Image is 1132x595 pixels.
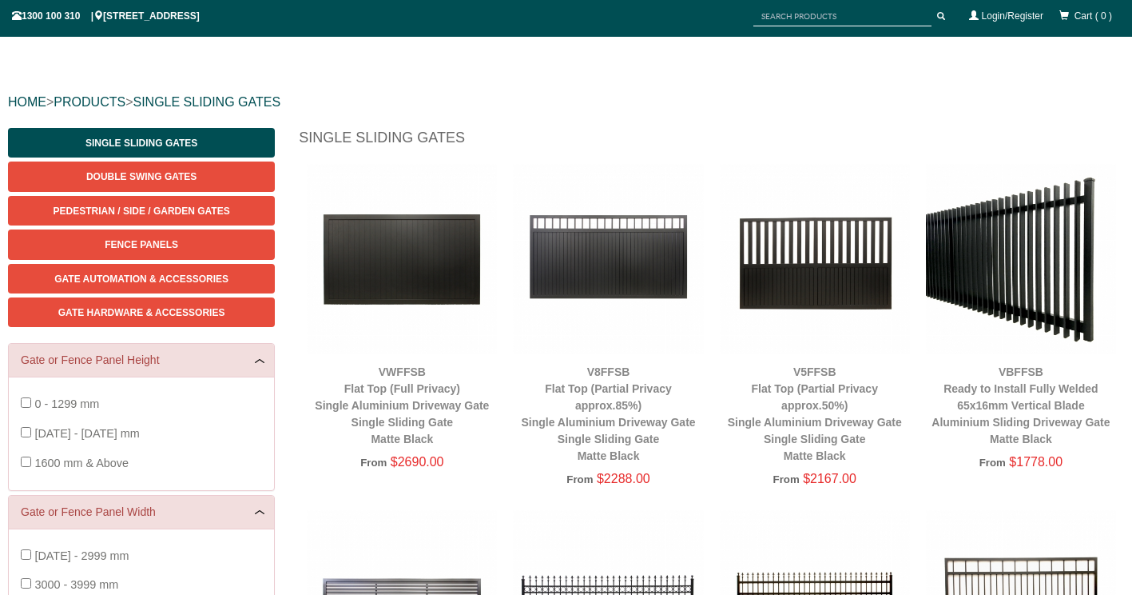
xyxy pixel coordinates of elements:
a: SINGLE SLIDING GATES [133,95,280,109]
span: Double Swing Gates [86,171,197,182]
span: $2288.00 [597,472,650,485]
span: From [773,473,800,485]
span: Fence Panels [105,239,178,250]
span: From [566,473,593,485]
img: VWFFSB - Flat Top (Full Privacy) - Single Aluminium Driveway Gate - Single Sliding Gate - Matte B... [307,164,497,354]
a: HOME [8,95,46,109]
a: Gate or Fence Panel Height [21,352,262,369]
span: Cart ( 0 ) [1074,10,1112,22]
span: From [979,457,1006,469]
a: Gate or Fence Panel Width [21,504,262,521]
span: [DATE] - 2999 mm [34,549,129,562]
a: PRODUCTS [54,95,125,109]
h1: Single Sliding Gates [299,128,1124,156]
span: From [360,457,387,469]
img: V8FFSB - Flat Top (Partial Privacy approx.85%) - Single Aluminium Driveway Gate - Single Sliding ... [513,164,703,354]
a: Fence Panels [8,230,275,259]
a: VWFFSBFlat Top (Full Privacy)Single Aluminium Driveway GateSingle Sliding GateMatte Black [315,365,489,445]
span: 1600 mm & Above [34,457,129,469]
a: Login/Register [982,10,1043,22]
span: 1300 100 310 | [STREET_ADDRESS] [12,10,200,22]
div: > > [8,77,1124,128]
a: Gate Automation & Accessories [8,264,275,294]
span: Single Sliding Gates [85,138,197,149]
img: V5FFSB - Flat Top (Partial Privacy approx.50%) - Single Aluminium Driveway Gate - Single Sliding ... [720,164,910,354]
a: Gate Hardware & Accessories [8,297,275,327]
input: SEARCH PRODUCTS [753,6,931,26]
a: V8FFSBFlat Top (Partial Privacy approx.85%)Single Aluminium Driveway GateSingle Sliding GateMatte... [521,365,695,462]
a: Single Sliding Gates [8,128,275,158]
span: Gate Automation & Accessories [54,274,228,285]
a: Double Swing Gates [8,162,275,191]
a: Pedestrian / Side / Garden Gates [8,196,275,226]
span: Pedestrian / Side / Garden Gates [54,206,230,217]
a: V5FFSBFlat Top (Partial Privacy approx.50%)Single Aluminium Driveway GateSingle Sliding GateMatte... [728,365,902,462]
a: VBFFSBReady to Install Fully Welded 65x16mm Vertical BladeAluminium Sliding Driveway GateMatte Black [931,365,1110,445]
span: $2690.00 [391,455,444,469]
img: VBFFSB - Ready to Install Fully Welded 65x16mm Vertical Blade - Aluminium Sliding Driveway Gate -... [926,164,1116,354]
span: [DATE] - [DATE] mm [34,427,139,440]
span: Gate Hardware & Accessories [58,307,225,318]
span: $1778.00 [1009,455,1062,469]
span: 3000 - 3999 mm [34,578,118,591]
span: 0 - 1299 mm [34,397,99,410]
span: $2167.00 [803,472,856,485]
